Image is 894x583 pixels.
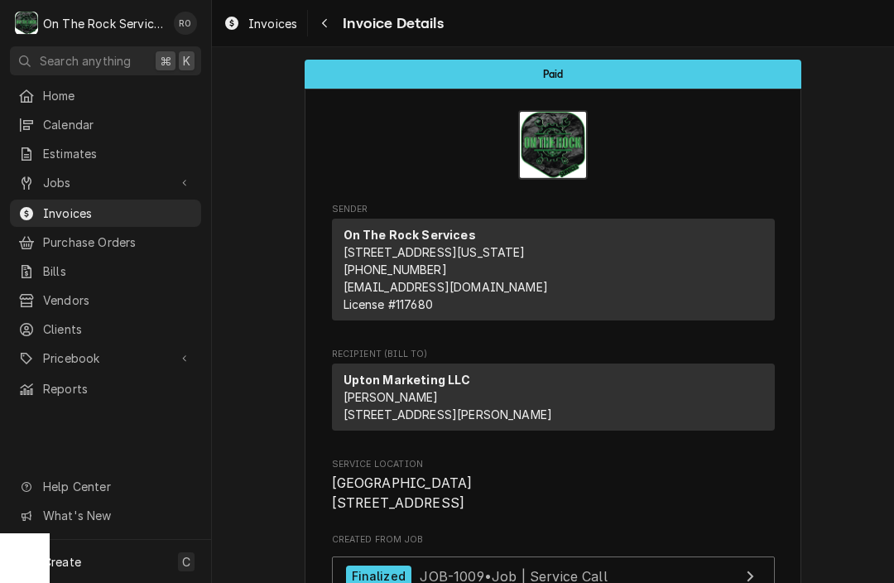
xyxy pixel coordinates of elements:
span: Estimates [43,145,193,162]
span: Pricebook [43,349,168,367]
span: K [183,52,190,70]
div: Status [305,60,801,89]
img: Logo [518,110,588,180]
span: Service Location [332,458,775,471]
a: Vendors [10,287,201,314]
span: Paid [543,69,564,79]
div: Rich Ortega's Avatar [174,12,197,35]
a: Reports [10,375,201,402]
span: Invoices [248,15,297,32]
button: Navigate back [311,10,338,36]
div: Recipient (Bill To) [332,364,775,437]
span: Created From Job [332,533,775,547]
a: Clients [10,316,201,343]
span: Help Center [43,478,191,495]
a: Invoices [217,10,304,37]
span: C [182,553,190,571]
div: On The Rock Services's Avatar [15,12,38,35]
span: Home [43,87,193,104]
span: Reports [43,380,193,397]
div: Sender [332,219,775,327]
span: Recipient (Bill To) [332,348,775,361]
span: ⌘ [160,52,171,70]
span: Purchase Orders [43,234,193,251]
span: Bills [43,263,193,280]
span: Create [43,555,81,569]
span: Jobs [43,174,168,191]
span: Vendors [43,291,193,309]
span: License # 117680 [344,297,433,311]
div: Invoice Sender [332,203,775,328]
a: [EMAIL_ADDRESS][DOMAIN_NAME] [344,280,548,294]
a: Invoices [10,200,201,227]
a: Estimates [10,140,201,167]
span: [PERSON_NAME] [STREET_ADDRESS][PERSON_NAME] [344,390,553,422]
a: Bills [10,258,201,285]
div: RO [174,12,197,35]
span: [STREET_ADDRESS][US_STATE] [344,245,526,259]
span: Invoice Details [338,12,443,35]
span: Invoices [43,205,193,222]
a: Calendar [10,111,201,138]
div: Service Location [332,458,775,513]
button: Search anything⌘K [10,46,201,75]
span: Clients [43,320,193,338]
span: Search anything [40,52,131,70]
span: Calendar [43,116,193,133]
a: Go to What's New [10,502,201,529]
span: Service Location [332,474,775,513]
div: Recipient (Bill To) [332,364,775,431]
strong: On The Rock Services [344,228,476,242]
span: [GEOGRAPHIC_DATA] [STREET_ADDRESS] [332,475,473,511]
a: Go to Help Center [10,473,201,500]
span: Sender [332,203,775,216]
a: Home [10,82,201,109]
div: O [15,12,38,35]
a: Go to Jobs [10,169,201,196]
div: On The Rock Services [43,15,165,32]
a: [PHONE_NUMBER] [344,263,447,277]
span: What's New [43,507,191,524]
a: Go to Pricebook [10,344,201,372]
strong: Upton Marketing LLC [344,373,471,387]
a: Purchase Orders [10,229,201,256]
div: Sender [332,219,775,320]
div: Invoice Recipient [332,348,775,438]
